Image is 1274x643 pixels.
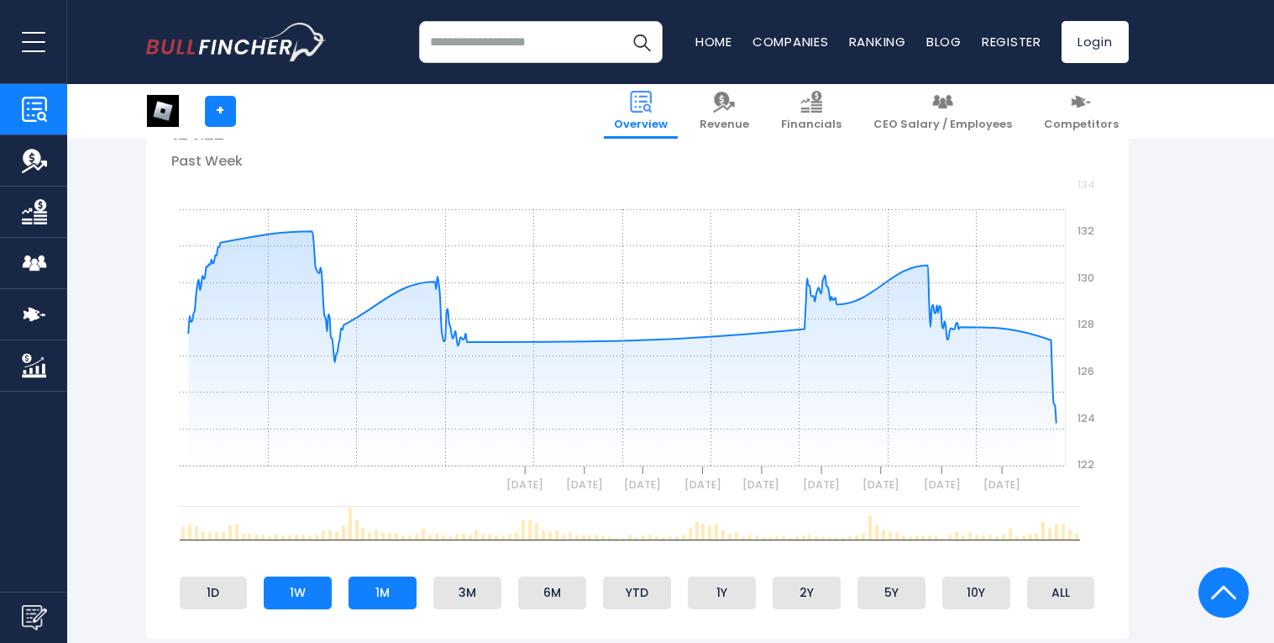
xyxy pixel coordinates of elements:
[781,118,841,132] span: Financials
[771,84,852,139] a: Financials
[205,96,236,127] a: +
[803,477,840,492] text: [DATE]
[873,118,1012,132] span: CEO Salary / Employees
[171,151,243,171] span: Past Week
[942,577,1010,609] li: 10Y
[982,33,1041,50] a: Register
[1044,118,1119,132] span: Competitors
[773,577,841,609] li: 2Y
[926,33,962,50] a: Blog
[688,577,756,609] li: 1Y
[1077,271,1094,286] text: 130
[857,577,925,609] li: 5Y
[1062,21,1129,63] a: Login
[621,21,663,63] button: Search
[1077,365,1094,379] text: 126
[624,477,661,492] text: [DATE]
[700,118,749,132] span: Revenue
[752,33,829,50] a: Companies
[849,33,906,50] a: Ranking
[1077,177,1095,192] text: 134
[863,84,1022,139] a: CEO Salary / Employees
[506,477,543,492] text: [DATE]
[147,95,179,127] img: RBLX logo
[604,84,678,139] a: Overview
[695,33,732,50] a: Home
[923,477,960,492] text: [DATE]
[742,477,779,492] text: [DATE]
[1077,318,1094,332] text: 128
[862,477,899,492] text: [DATE]
[1034,84,1129,139] a: Competitors
[349,577,417,609] li: 1M
[566,477,603,492] text: [DATE]
[264,577,332,609] li: 1W
[684,477,721,492] text: [DATE]
[1027,577,1095,609] li: ALL
[983,477,1020,492] text: [DATE]
[1077,457,1094,472] text: 122
[603,577,671,609] li: YTD
[146,23,327,61] img: bullfincher logo
[518,577,586,609] li: 6M
[180,577,248,609] li: 1D
[689,84,759,139] a: Revenue
[275,125,322,142] span: -3.78%
[1077,224,1094,239] text: 132
[231,125,268,142] span: -4.89
[433,577,501,609] li: 3M
[146,23,327,61] a: Go to homepage
[171,123,224,145] span: 124.22
[1077,411,1095,425] text: 124
[614,118,668,132] span: Overview
[171,170,1104,506] svg: gh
